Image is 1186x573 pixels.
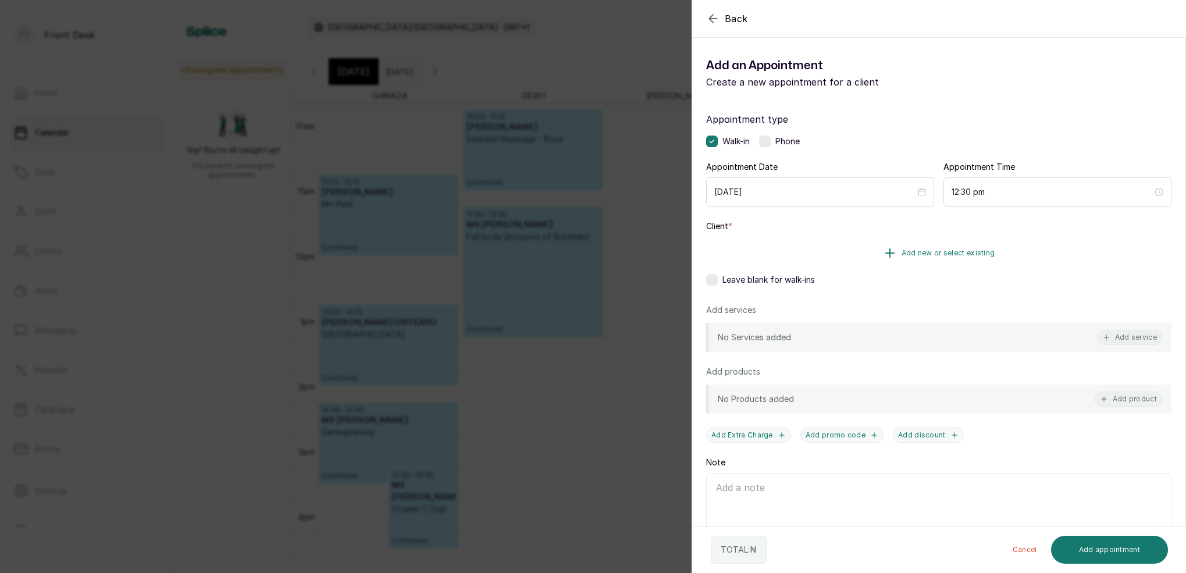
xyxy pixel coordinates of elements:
p: No Services added [718,332,791,343]
label: Appointment Date [706,161,778,173]
button: Add product [1095,392,1162,407]
button: Add new or select existing [706,237,1171,269]
input: Select date [714,186,916,198]
span: Walk-in [722,136,750,147]
h1: Add an Appointment [706,56,939,75]
button: Add promo code [800,428,884,443]
span: Phone [775,136,800,147]
label: Client [706,220,732,232]
p: Add services [706,304,756,316]
span: Add new or select existing [902,248,995,258]
input: Select time [952,186,1153,198]
button: Add discount [893,428,964,443]
p: Create a new appointment for a client [706,75,939,89]
span: Leave blank for walk-ins [722,274,815,286]
button: Back [706,12,748,26]
label: Note [706,457,725,468]
p: No Products added [718,393,794,405]
button: Add Extra Charge [706,428,791,443]
label: Appointment Time [943,161,1015,173]
button: Add service [1097,330,1162,345]
button: Cancel [1003,536,1046,564]
p: Add products [706,366,760,378]
span: Back [725,12,748,26]
label: Appointment type [706,112,1171,126]
button: Add appointment [1051,536,1169,564]
p: TOTAL: ₦ [721,544,757,556]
